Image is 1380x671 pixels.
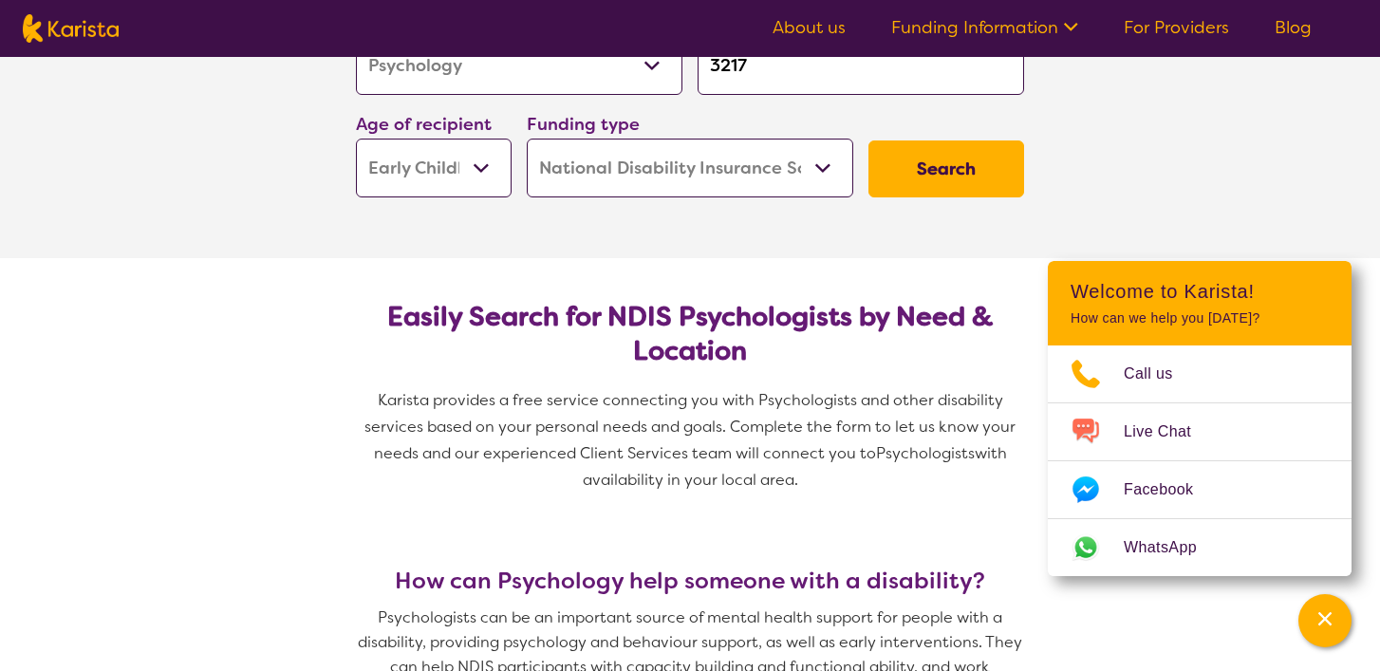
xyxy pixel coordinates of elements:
img: Karista logo [23,14,119,43]
span: WhatsApp [1124,533,1220,562]
a: About us [773,16,846,39]
ul: Choose channel [1048,345,1352,576]
a: Blog [1275,16,1312,39]
input: Type [698,36,1024,95]
label: Age of recipient [356,113,492,136]
h3: How can Psychology help someone with a disability? [348,568,1032,594]
button: Search [868,140,1024,197]
a: For Providers [1124,16,1229,39]
button: Channel Menu [1298,594,1352,647]
a: Web link opens in a new tab. [1048,519,1352,576]
span: Facebook [1124,475,1216,504]
div: Channel Menu [1048,261,1352,576]
label: Funding type [527,113,640,136]
h2: Easily Search for NDIS Psychologists by Need & Location [371,300,1009,368]
span: Psychologists [876,443,975,463]
h2: Welcome to Karista! [1071,280,1329,303]
a: Funding Information [891,16,1078,39]
span: Call us [1124,360,1196,388]
p: How can we help you [DATE]? [1071,310,1329,326]
span: Karista provides a free service connecting you with Psychologists and other disability services b... [364,390,1019,463]
span: Live Chat [1124,418,1214,446]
